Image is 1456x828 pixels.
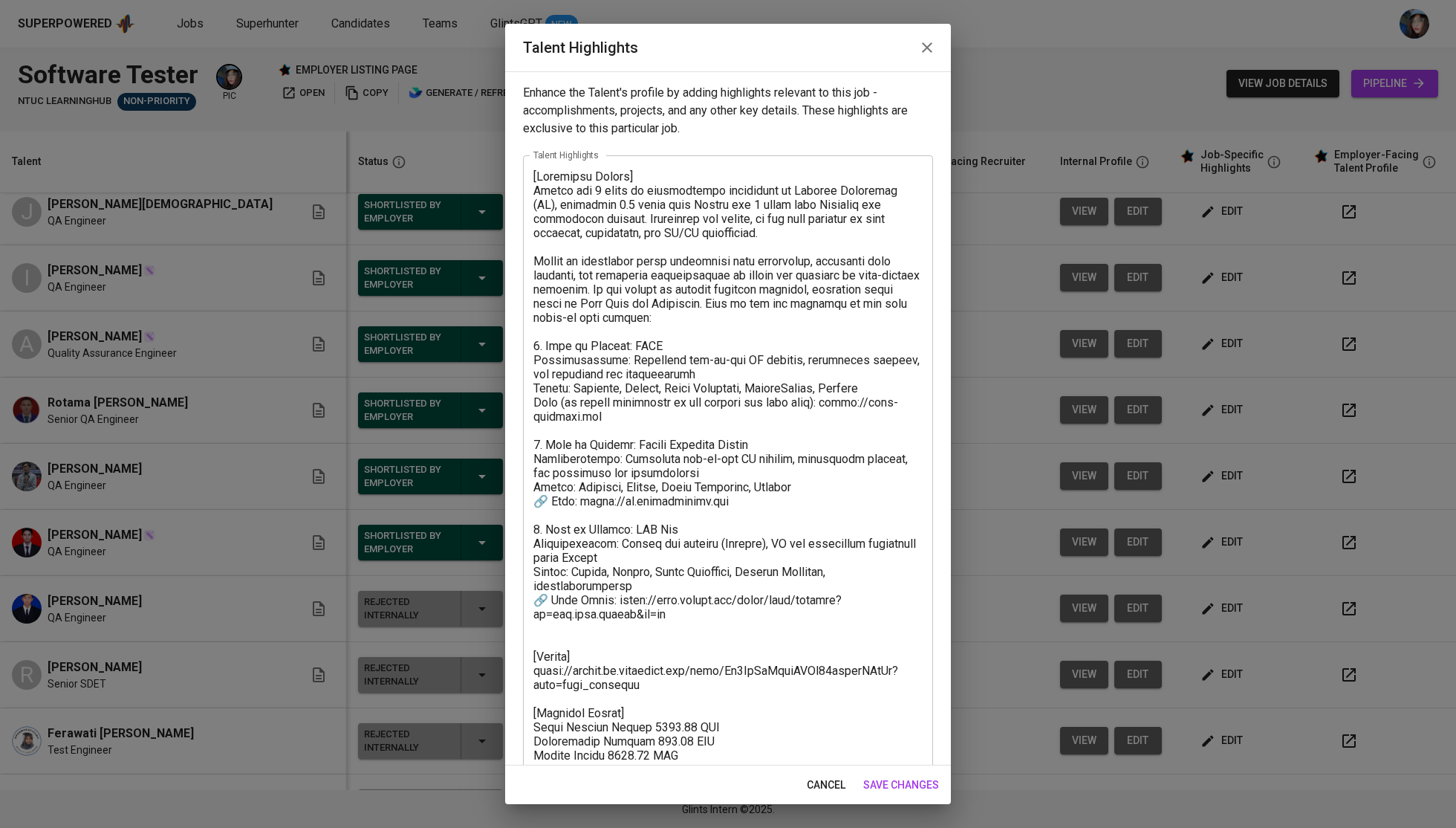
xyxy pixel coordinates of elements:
[863,776,939,795] span: save changes
[523,36,933,59] h2: Talent Highlights
[857,772,945,799] button: save changes
[523,84,933,138] p: Enhance the Talent's profile by adding highlights relevant to this job - accomplishments, project...
[801,772,851,799] button: cancel
[807,776,845,795] span: cancel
